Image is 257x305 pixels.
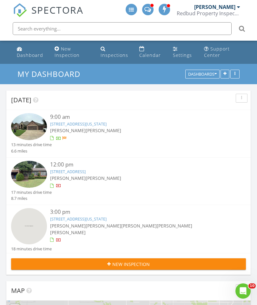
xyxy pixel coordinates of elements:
[248,283,256,288] span: 10
[173,52,192,58] div: Settings
[11,142,52,148] div: 13 minutes drive time
[204,46,230,58] div: Support Center
[11,208,47,244] img: streetview
[55,46,80,58] div: New Inspection
[86,223,121,229] span: [PERSON_NAME]
[50,169,86,174] a: [STREET_ADDRESS]
[86,127,121,133] span: [PERSON_NAME]
[201,43,243,61] a: Support Center
[50,208,226,216] div: 3:00 pm
[13,22,232,35] input: Search everything...
[86,175,121,181] span: [PERSON_NAME]
[11,258,246,270] button: New Inspection
[121,223,157,229] span: [PERSON_NAME]
[11,161,246,202] a: 12:00 pm [STREET_ADDRESS] [PERSON_NAME][PERSON_NAME] 17 minutes drive time 8.7 miles
[112,261,150,268] span: New Inspection
[17,52,43,58] div: Dashboard
[13,3,27,17] img: The Best Home Inspection Software - Spectora
[101,52,128,58] div: Inspections
[185,70,220,79] button: Dashboards
[11,148,52,154] div: 6.6 miles
[14,43,47,61] a: Dashboard
[50,216,107,222] a: [STREET_ADDRESS][US_STATE]
[177,10,240,17] div: Redbud Property Inspections, LLC
[50,113,226,121] div: 9:00 am
[50,223,86,229] span: [PERSON_NAME]
[50,229,86,235] span: [PERSON_NAME]
[98,43,132,61] a: Inspections
[13,9,83,22] a: SPECTORA
[188,72,217,77] div: Dashboards
[11,113,246,154] a: 9:00 am [STREET_ADDRESS][US_STATE] [PERSON_NAME][PERSON_NAME] 13 minutes drive time 6.6 miles
[52,43,93,61] a: New Inspection
[50,121,107,127] a: [STREET_ADDRESS][US_STATE]
[157,223,192,229] span: [PERSON_NAME]
[50,161,226,169] div: 12:00 pm
[17,69,86,79] a: My Dashboard
[235,283,251,299] iframe: Intercom live chat
[139,52,161,58] div: Calendar
[11,208,246,258] a: 3:00 pm [STREET_ADDRESS][US_STATE] [PERSON_NAME][PERSON_NAME][PERSON_NAME][PERSON_NAME][PERSON_NA...
[11,161,47,188] img: 9362901%2Fcover_photos%2FQIchNWt4xRUF1L1nCSkY%2Fsmall.jpg
[11,189,52,195] div: 17 minutes drive time
[137,43,165,61] a: Calendar
[170,43,196,61] a: Settings
[11,246,52,252] div: 18 minutes drive time
[31,3,83,17] span: SPECTORA
[11,96,31,104] span: [DATE]
[194,4,235,10] div: [PERSON_NAME]
[11,195,52,201] div: 8.7 miles
[11,113,47,140] img: 9375175%2Fcover_photos%2FIho8yFrGTuizoNLIDDz0%2Fsmall.jpg
[50,127,86,133] span: [PERSON_NAME]
[11,252,52,258] div: 8.6 miles
[50,175,86,181] span: [PERSON_NAME]
[11,286,25,295] span: Map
